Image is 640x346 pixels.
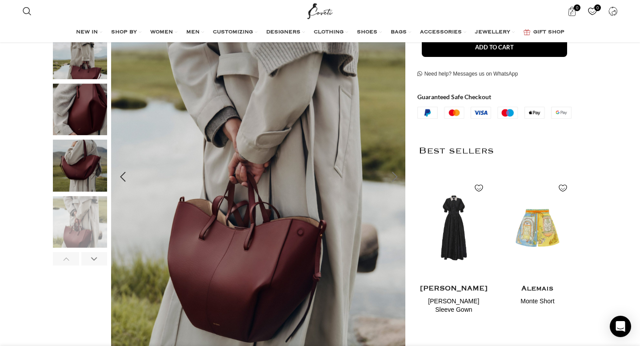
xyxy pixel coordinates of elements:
div: 6 / 6 [53,252,107,309]
span: JEWELLERY [475,29,510,36]
img: Alemais-Monte-Short-3.jpg [502,175,573,282]
img: GiftBag [524,29,530,35]
div: Main navigation [18,24,622,41]
span: NEW IN [76,29,98,36]
div: Next slide [384,166,406,188]
a: Site logo [305,7,335,14]
img: Polene bags [53,84,107,136]
div: 5 / 6 [53,196,107,253]
img: guaranteed-safe-checkout-bordered.j [417,107,572,119]
a: 0 [563,2,581,20]
span: 0 [594,4,601,11]
span: SHOES [357,29,377,36]
span: 0 [574,4,580,11]
span: $2013.00 [440,318,467,325]
div: Previous slide [112,166,134,188]
a: WOMEN [150,24,177,41]
span: ACCESSORIES [420,29,462,36]
img: Cyme Edition Textured Black Cherry Bag - Image 6 [53,252,107,304]
span: CUSTOMIZING [213,29,253,36]
a: CUSTOMIZING [213,24,257,41]
div: Open Intercom Messenger [610,316,631,337]
img: Polene handbags [53,196,107,248]
div: 2 / 2 [502,175,573,318]
a: Alemais Monte Short $335.00 [502,282,573,318]
div: Previous slide [53,252,79,266]
span: CLOTHING [314,29,344,36]
a: CLOTHING [314,24,348,41]
span: MEN [186,29,200,36]
span: $335.00 [526,309,549,317]
div: My Wishlist [583,2,601,20]
h4: Alemais [502,284,573,295]
a: Need help? Messages us on WhatsApp [417,71,518,78]
img: Rebecca-Vallance-Esther-Short-Sleeve-Gown-7-scaled.jpg [419,175,489,282]
a: [PERSON_NAME] [PERSON_NAME] Sleeve Gown $2013.00 [419,282,489,327]
div: 4 / 6 [53,140,107,196]
a: GIFT SHOP [524,24,564,41]
span: BAGS [391,29,407,36]
img: Polene Paris [53,140,107,192]
a: SHOES [357,24,382,41]
a: JEWELLERY [475,24,515,41]
span: GIFT SHOP [533,29,564,36]
span: DESIGNERS [266,29,300,36]
div: Next slide [81,252,108,266]
img: Polene bag [53,27,107,79]
h4: [PERSON_NAME] [419,284,489,295]
a: DESIGNERS [266,24,305,41]
div: 3 / 6 [53,84,107,140]
a: MEN [186,24,204,41]
button: Add to cart [422,38,567,57]
h2: Best sellers [419,128,573,175]
a: ACCESSORIES [420,24,466,41]
div: 2 / 6 [53,27,107,84]
strong: Guaranteed Safe Checkout [417,93,491,101]
a: Search [18,2,36,20]
a: SHOP BY [111,24,141,41]
span: SHOP BY [111,29,137,36]
h4: Monte Short [502,297,573,306]
div: 1 / 2 [419,175,489,327]
h4: [PERSON_NAME] Sleeve Gown [419,297,489,314]
a: NEW IN [76,24,102,41]
span: WOMEN [150,29,173,36]
a: BAGS [391,24,411,41]
a: 0 [583,2,601,20]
